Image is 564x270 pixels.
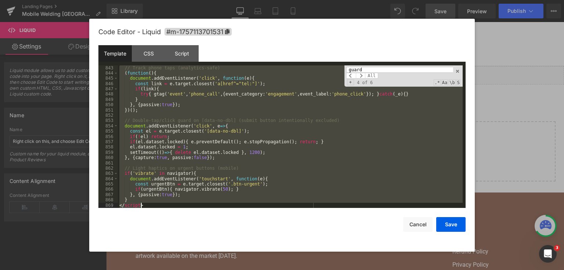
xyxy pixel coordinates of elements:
[98,129,118,134] div: 855
[98,71,118,76] div: 844
[365,73,378,79] span: Alt-Enter
[98,203,118,208] div: 869
[554,245,560,251] span: 3
[98,86,118,91] div: 847
[441,79,448,86] span: CaseSensitive Search
[98,108,118,113] div: 851
[232,116,298,131] a: Add Single Section
[98,97,118,102] div: 849
[98,28,161,36] span: Code Editor - Liquid
[347,79,354,85] span: Toggel Replace mode
[434,79,440,86] span: RegExp Search
[98,76,118,81] div: 845
[346,67,453,73] input: Search for
[160,116,226,131] a: Explore Blocks
[354,80,376,85] span: 4 of 6
[98,171,118,176] div: 863
[98,166,118,171] div: 862
[346,238,429,247] a: Privacy Policy
[98,139,118,144] div: 857
[98,150,118,155] div: 859
[98,91,118,97] div: 848
[346,225,429,234] a: Refund Policy
[98,176,118,181] div: 864
[98,197,118,202] div: 868
[346,198,429,205] h2: Support
[98,187,118,192] div: 866
[98,155,118,160] div: 860
[98,118,118,123] div: 853
[98,161,118,166] div: 861
[98,181,118,187] div: 865
[29,212,169,238] p: Hand-crafted patriotic artwork created right in the heart of [US_STATE]. We deliver the highest q...
[456,79,460,86] span: Search In Selection
[98,81,118,86] div: 846
[21,137,438,142] p: or Drag & Drop elements from left sidebar
[98,113,118,118] div: 852
[98,123,118,129] div: 854
[164,28,232,36] span: Click to copy
[539,245,557,263] iframe: Intercom live chat
[29,198,169,205] h2: American-Made Excellence
[98,65,118,71] div: 843
[346,212,429,221] a: FAQs
[98,144,118,150] div: 858
[165,45,199,62] div: Script
[98,192,118,197] div: 867
[98,102,118,107] div: 850
[132,45,165,62] div: CSS
[436,217,466,232] button: Save
[403,217,433,232] button: Cancel
[98,134,118,139] div: 856
[98,45,132,62] div: Template
[449,79,455,86] span: Whole Word Search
